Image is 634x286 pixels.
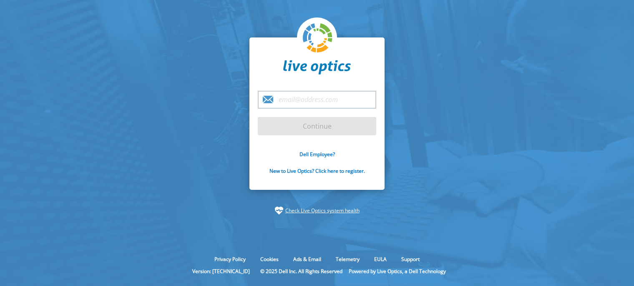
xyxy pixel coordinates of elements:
[285,206,360,215] a: Check Live Optics system health
[256,268,347,275] li: © 2025 Dell Inc. All Rights Reserved
[208,256,252,263] a: Privacy Policy
[283,60,351,75] img: liveoptics-word.svg
[269,167,365,174] a: New to Live Optics? Click here to register.
[254,256,285,263] a: Cookies
[299,151,335,158] a: Dell Employee?
[258,91,376,109] input: email@address.com
[395,256,426,263] a: Support
[275,206,283,215] img: status-check-icon.svg
[303,23,333,53] img: liveoptics-logo.svg
[287,256,327,263] a: Ads & Email
[349,268,446,275] li: Powered by Live Optics, a Dell Technology
[188,268,254,275] li: Version: [TECHNICAL_ID]
[330,256,366,263] a: Telemetry
[368,256,393,263] a: EULA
